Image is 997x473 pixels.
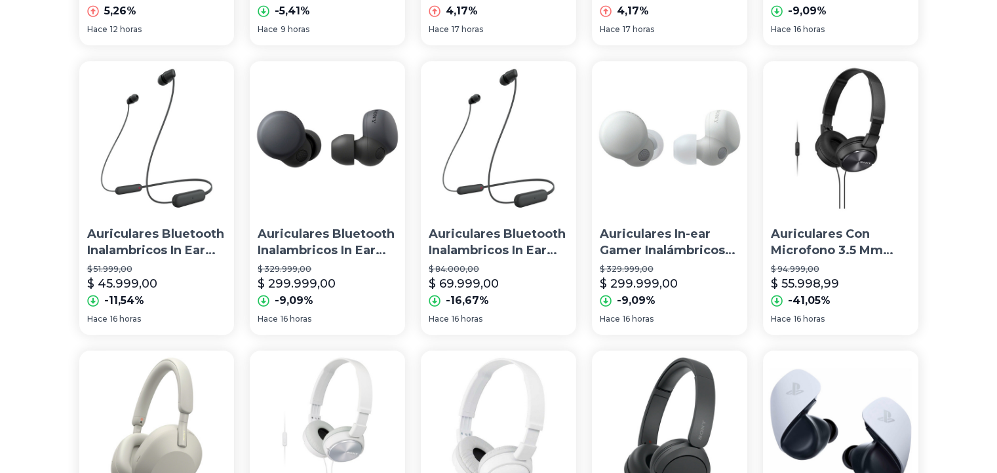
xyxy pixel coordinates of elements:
[600,264,739,274] p: $ 329.999,00
[110,24,142,35] span: 12 horas
[794,24,825,35] span: 16 horas
[429,24,449,35] span: Hace
[763,61,918,335] a: Auriculares Con Microfono 3.5 Mm Sony Plegables Mdr-zx310ap Color NegroAuriculares Con Microfono ...
[104,293,144,309] p: -11,54%
[258,24,278,35] span: Hace
[771,24,791,35] span: Hace
[617,3,649,19] p: 4,17%
[446,293,489,309] p: -16,67%
[617,293,655,309] p: -9,09%
[250,61,405,335] a: Auriculares Bluetooth Inalambricos In Ear Sony Wf-ls900 Color NegroAuriculares Bluetooth Inalambr...
[79,61,235,216] img: Auriculares Bluetooth Inalambricos In Ear Sony Wi-c100
[87,24,108,35] span: Hace
[87,226,227,259] p: Auriculares Bluetooth Inalambricos In Ear Sony Wi-c100
[592,61,747,335] a: Auriculares In-ear Gamer Inalámbricos Sony Tws Linkbuds S Yy2950 BlancoAuriculares In-ear Gamer I...
[87,274,157,293] p: $ 45.999,00
[421,61,576,335] a: Auriculares Bluetooth Inalambricos In Ear Sony Wi-c100 Color NegroAuriculares Bluetooth Inalambri...
[104,3,136,19] p: 5,26%
[771,274,839,293] p: $ 55.998,99
[258,264,397,274] p: $ 329.999,00
[429,274,499,293] p: $ 69.999,00
[275,3,310,19] p: -5,41%
[623,314,654,324] span: 16 horas
[421,61,576,216] img: Auriculares Bluetooth Inalambricos In Ear Sony Wi-c100 Color Negro
[258,226,397,259] p: Auriculares Bluetooth Inalambricos In Ear Sony Wf-ls900 Color Negro
[429,226,568,259] p: Auriculares Bluetooth Inalambricos In Ear Sony Wi-c100 Color Negro
[446,3,478,19] p: 4,17%
[429,264,568,274] p: $ 84.000,00
[600,274,678,293] p: $ 299.999,00
[87,314,108,324] span: Hace
[771,264,910,274] p: $ 94.999,00
[788,3,827,19] p: -9,09%
[452,314,482,324] span: 16 horas
[592,61,747,216] img: Auriculares In-ear Gamer Inalámbricos Sony Tws Linkbuds S Yy2950 Blanco
[763,61,918,216] img: Auriculares Con Microfono 3.5 Mm Sony Plegables Mdr-zx310ap Color Negro
[429,314,449,324] span: Hace
[110,314,141,324] span: 16 horas
[281,24,309,35] span: 9 horas
[87,264,227,274] p: $ 51.999,00
[623,24,654,35] span: 17 horas
[788,293,831,309] p: -41,05%
[771,314,791,324] span: Hace
[250,61,405,216] img: Auriculares Bluetooth Inalambricos In Ear Sony Wf-ls900 Color Negro
[771,226,910,259] p: Auriculares Con Microfono 3.5 Mm Sony Plegables Mdr-zx310ap Color Negro
[281,314,311,324] span: 16 horas
[79,61,235,335] a: Auriculares Bluetooth Inalambricos In Ear Sony Wi-c100 Auriculares Bluetooth Inalambricos In Ear ...
[600,24,620,35] span: Hace
[600,226,739,259] p: Auriculares In-ear Gamer Inalámbricos Sony Tws Linkbuds S Yy2950 [PERSON_NAME]
[452,24,483,35] span: 17 horas
[794,314,825,324] span: 16 horas
[258,274,336,293] p: $ 299.999,00
[275,293,313,309] p: -9,09%
[258,314,278,324] span: Hace
[600,314,620,324] span: Hace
